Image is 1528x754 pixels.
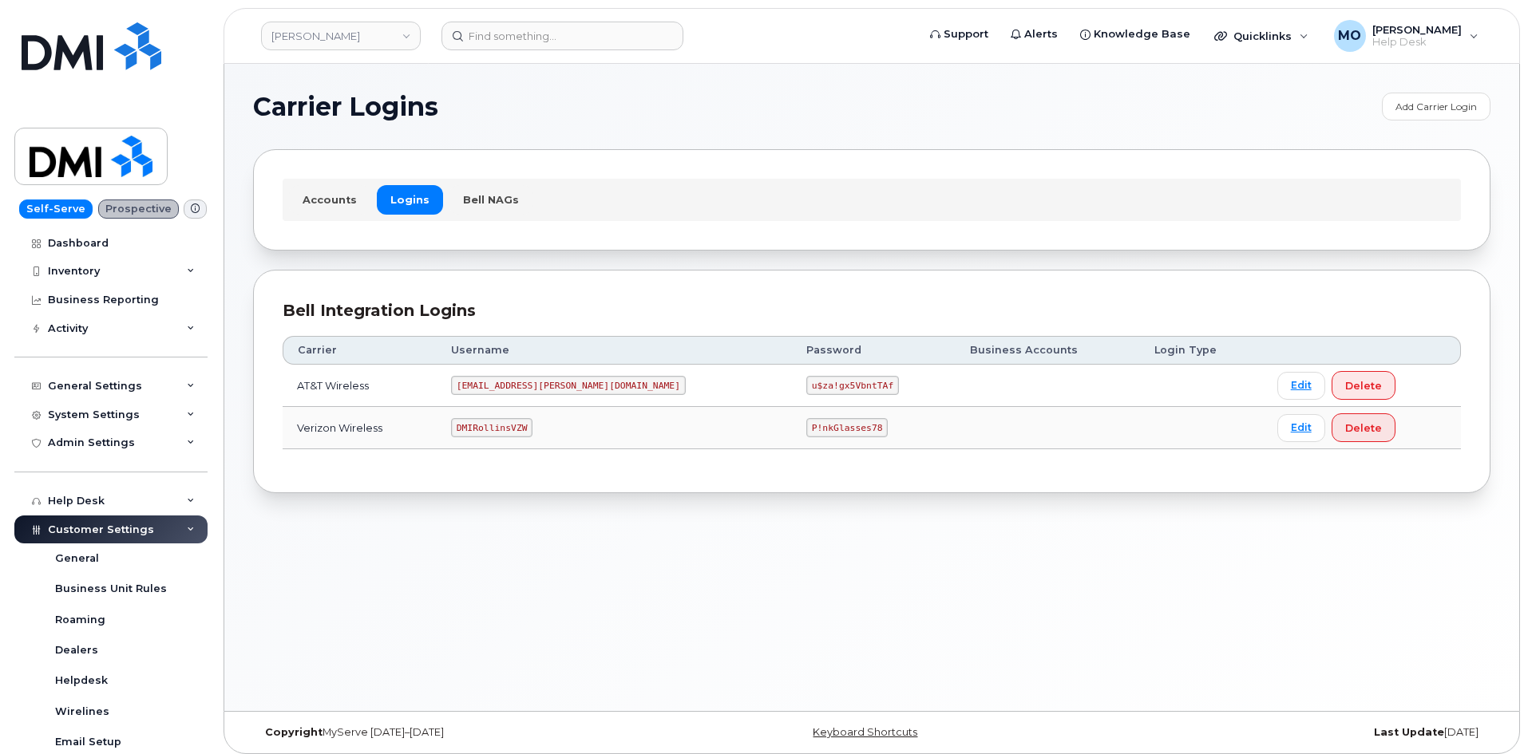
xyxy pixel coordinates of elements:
[451,418,532,437] code: DMIRollinsVZW
[1332,413,1395,442] button: Delete
[1277,372,1325,400] a: Edit
[1345,420,1382,436] span: Delete
[1078,726,1490,739] div: [DATE]
[1140,336,1263,365] th: Login Type
[449,185,532,214] a: Bell NAGs
[1277,414,1325,442] a: Edit
[806,376,899,395] code: u$za!gx5VbntTAf
[1332,371,1395,400] button: Delete
[806,418,888,437] code: P!nkGlasses78
[1345,378,1382,393] span: Delete
[451,376,686,395] code: [EMAIL_ADDRESS][PERSON_NAME][DOMAIN_NAME]
[813,726,917,738] a: Keyboard Shortcuts
[792,336,956,365] th: Password
[1382,93,1490,120] a: Add Carrier Login
[437,336,792,365] th: Username
[283,365,437,407] td: AT&T Wireless
[253,726,666,739] div: MyServe [DATE]–[DATE]
[289,185,370,214] a: Accounts
[1374,726,1444,738] strong: Last Update
[265,726,323,738] strong: Copyright
[253,95,438,119] span: Carrier Logins
[283,299,1461,322] div: Bell Integration Logins
[283,407,437,449] td: Verizon Wireless
[956,336,1140,365] th: Business Accounts
[283,336,437,365] th: Carrier
[377,185,443,214] a: Logins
